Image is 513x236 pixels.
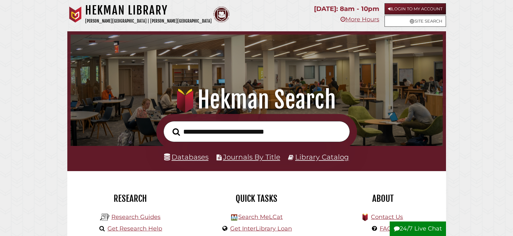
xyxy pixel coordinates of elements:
[340,16,379,23] a: More Hours
[325,193,441,204] h2: About
[385,3,446,15] a: Login to My Account
[314,3,379,15] p: [DATE]: 8am - 10pm
[67,6,84,23] img: Calvin University
[100,212,110,222] img: Hekman Library Logo
[169,126,183,138] button: Search
[78,86,435,114] h1: Hekman Search
[164,153,208,161] a: Databases
[295,153,349,161] a: Library Catalog
[111,213,161,221] a: Research Guides
[385,15,446,27] a: Site Search
[223,153,280,161] a: Journals By Title
[213,6,229,23] img: Calvin Theological Seminary
[72,193,189,204] h2: Research
[173,128,180,136] i: Search
[231,214,237,221] img: Hekman Library Logo
[198,193,315,204] h2: Quick Tasks
[107,225,162,232] a: Get Research Help
[371,213,403,221] a: Contact Us
[85,3,212,17] h1: Hekman Library
[85,17,212,25] p: [PERSON_NAME][GEOGRAPHIC_DATA] | [PERSON_NAME][GEOGRAPHIC_DATA]
[380,225,395,232] a: FAQs
[238,213,283,221] a: Search MeLCat
[230,225,292,232] a: Get InterLibrary Loan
